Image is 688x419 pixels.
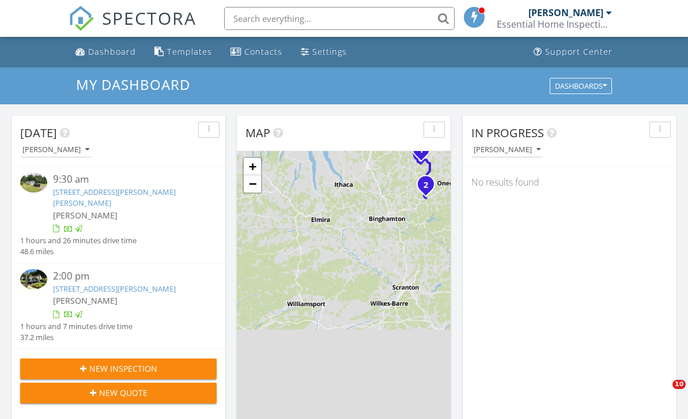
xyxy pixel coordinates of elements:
[421,149,428,156] div: 154 Kendricks Rd, Sherburne, NY 13460
[22,146,89,154] div: [PERSON_NAME]
[20,172,47,192] img: 9326875%2Fcover_photos%2Fj0tSuKhUYaVKZFZR2kDU%2Fsmall.jpg
[312,46,347,57] div: Settings
[20,269,217,343] a: 2:00 pm [STREET_ADDRESS][PERSON_NAME] [PERSON_NAME] 1 hours and 7 minutes drive time 37.2 miles
[53,210,118,221] span: [PERSON_NAME]
[545,46,613,57] div: Support Center
[426,184,433,191] div: 9 Ritton St, Sidney, NY 13838
[53,295,118,306] span: [PERSON_NAME]
[497,18,612,30] div: Essential Home Inspections LLC
[20,332,133,343] div: 37.2 miles
[244,175,261,192] a: Zoom out
[102,6,196,30] span: SPECTORA
[20,383,217,403] button: New Quote
[672,380,686,389] span: 10
[69,6,94,31] img: The Best Home Inspection Software - Spectora
[245,125,270,141] span: Map
[555,82,607,90] div: Dashboards
[167,46,212,57] div: Templates
[53,284,176,294] a: [STREET_ADDRESS][PERSON_NAME]
[529,41,617,63] a: Support Center
[424,181,428,189] i: 2
[20,246,137,257] div: 48.6 miles
[471,142,543,158] button: [PERSON_NAME]
[419,146,424,154] i: 1
[463,167,676,198] div: No results found
[550,78,612,94] button: Dashboards
[53,187,176,208] a: [STREET_ADDRESS][PERSON_NAME][PERSON_NAME]
[244,46,282,57] div: Contacts
[69,16,196,40] a: SPECTORA
[224,7,455,30] input: Search everything...
[20,321,133,332] div: 1 hours and 7 minutes drive time
[150,41,217,63] a: Templates
[99,387,148,399] span: New Quote
[649,380,676,407] iframe: Intercom live chat
[20,235,137,246] div: 1 hours and 26 minutes drive time
[20,358,217,379] button: New Inspection
[20,125,57,141] span: [DATE]
[76,75,190,94] span: My Dashboard
[53,172,201,187] div: 9:30 am
[20,142,92,158] button: [PERSON_NAME]
[53,269,201,284] div: 2:00 pm
[20,172,217,257] a: 9:30 am [STREET_ADDRESS][PERSON_NAME][PERSON_NAME] [PERSON_NAME] 1 hours and 26 minutes drive tim...
[244,158,261,175] a: Zoom in
[20,269,47,289] img: 9350058%2Fcover_photos%2FcdiRqpuj7nLR7Q2REsB2%2Fsmall.jpg
[89,363,157,375] span: New Inspection
[226,41,287,63] a: Contacts
[71,41,141,63] a: Dashboard
[471,125,544,141] span: In Progress
[88,46,136,57] div: Dashboard
[528,7,603,18] div: [PERSON_NAME]
[296,41,351,63] a: Settings
[474,146,540,154] div: [PERSON_NAME]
